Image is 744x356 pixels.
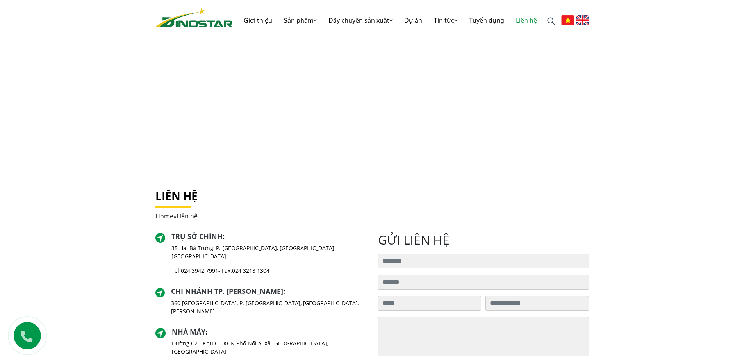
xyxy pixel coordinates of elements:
[238,8,278,33] a: Giới thiệu
[323,8,398,33] a: Dây chuyền sản xuất
[172,328,366,336] h2: :
[278,8,323,33] a: Sản phẩm
[155,190,589,203] h1: Liên hệ
[171,299,366,315] p: 360 [GEOGRAPHIC_DATA], P. [GEOGRAPHIC_DATA], [GEOGRAPHIC_DATA]. [PERSON_NAME]
[177,212,198,220] span: Liên hệ
[172,327,205,336] a: Nhà máy
[510,8,543,33] a: Liên hệ
[171,232,223,241] a: Trụ sở chính
[428,8,463,33] a: Tin tức
[155,212,173,220] a: Home
[155,212,198,220] span: »
[561,15,574,25] img: Tiếng Việt
[232,267,269,274] a: 024 3218 1304
[155,328,166,338] img: directer
[171,233,366,241] h2: :
[172,339,366,356] p: Đường C2 - Khu C - KCN Phố Nối A, Xã [GEOGRAPHIC_DATA], [GEOGRAPHIC_DATA]
[398,8,428,33] a: Dự án
[547,17,555,25] img: search
[576,15,589,25] img: English
[155,233,166,243] img: directer
[171,244,366,260] p: 35 Hai Bà Trưng, P. [GEOGRAPHIC_DATA], [GEOGRAPHIC_DATA]. [GEOGRAPHIC_DATA]
[155,8,233,27] img: logo
[171,267,366,275] p: Tel: - Fax:
[463,8,510,33] a: Tuyển dụng
[171,287,366,296] h2: :
[181,267,218,274] a: 024 3942 7991
[378,233,589,247] h2: gửi liên hệ
[155,288,165,297] img: directer
[171,286,283,296] a: Chi nhánh TP. [PERSON_NAME]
